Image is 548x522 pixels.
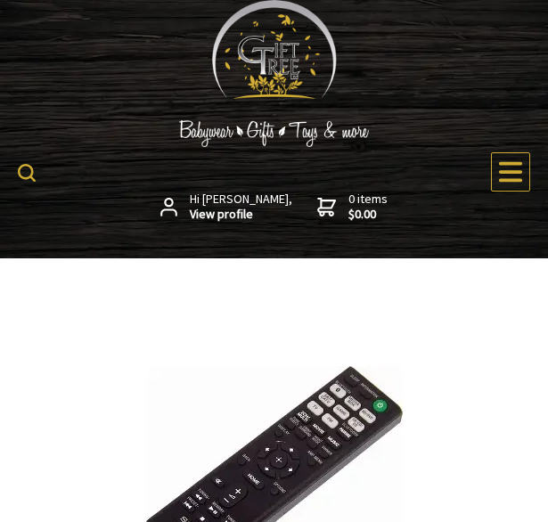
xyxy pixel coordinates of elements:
strong: $0.00 [348,207,388,223]
strong: View profile [190,207,292,223]
span: Hi [PERSON_NAME], [190,192,292,223]
span: 0 items [348,191,388,223]
a: Hi [PERSON_NAME],View profile [160,192,292,223]
img: product search [18,164,36,182]
a: 0 items$0.00 [317,192,388,223]
img: Babywear - Gifts - Toys & more [141,120,408,147]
